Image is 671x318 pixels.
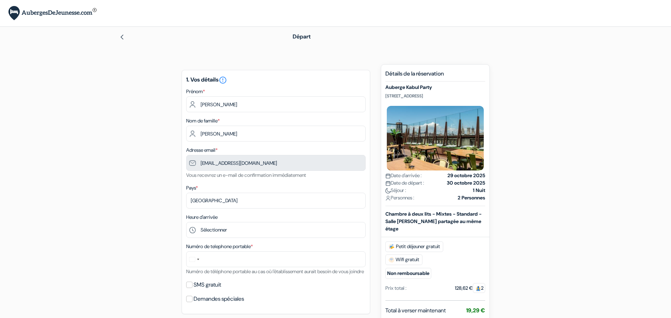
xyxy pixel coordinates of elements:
[385,241,443,252] span: Petit déjeuner gratuit
[219,76,227,84] i: error_outline
[458,194,485,202] strong: 2 Personnes
[385,196,391,201] img: user_icon.svg
[385,173,391,179] img: calendar.svg
[447,179,485,187] strong: 30 octobre 2025
[186,155,366,171] input: Entrer adresse e-mail
[385,181,391,186] img: calendar.svg
[186,214,218,221] label: Heure d'arrivée
[186,88,205,95] label: Prénom
[385,70,485,82] h5: Détails de la réservation
[385,188,391,193] img: moon.svg
[385,211,482,232] b: Chambre à deux lits - Mixtes - Standard - Salle [PERSON_NAME] partagée au même étage
[186,76,366,84] h5: 1. Vos détails
[186,172,306,178] small: Vous recevrez un e-mail de confirmation immédiatement
[186,268,364,275] small: Numéro de téléphone portable au cas où l'établissement aurait besoin de vous joindre
[186,126,366,142] input: Entrer le nom de famille
[447,172,485,179] strong: 29 octobre 2025
[187,252,203,267] button: Select country
[186,96,366,112] input: Entrez votre prénom
[385,194,414,202] span: Personnes :
[385,254,422,265] span: Wifi gratuit
[473,283,485,293] span: 2
[186,184,198,192] label: Pays
[389,257,394,263] img: free_wifi.svg
[219,76,227,83] a: error_outline
[385,172,422,179] span: Date d'arrivée :
[385,268,431,279] small: Non remboursable
[186,243,253,250] label: Numéro de telephone portable
[473,187,485,194] strong: 1 Nuit
[385,179,424,187] span: Date de départ :
[194,280,221,290] label: SMS gratuit
[385,306,446,315] span: Total à verser maintenant
[186,146,218,154] label: Adresse email
[389,244,395,250] img: free_breakfast.svg
[8,6,97,20] img: AubergesDeJeunesse.com
[385,187,406,194] span: Séjour :
[476,286,481,291] img: guest.svg
[385,284,407,292] div: Prix total :
[385,84,485,90] h5: Auberge Kabul Party
[194,294,244,304] label: Demandes spéciales
[186,117,220,125] label: Nom de famille
[293,33,311,40] span: Départ
[455,284,485,292] div: 128,62 €
[466,307,485,314] span: 19,29 €
[385,93,485,99] p: [STREET_ADDRESS]
[119,34,125,40] img: left_arrow.svg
